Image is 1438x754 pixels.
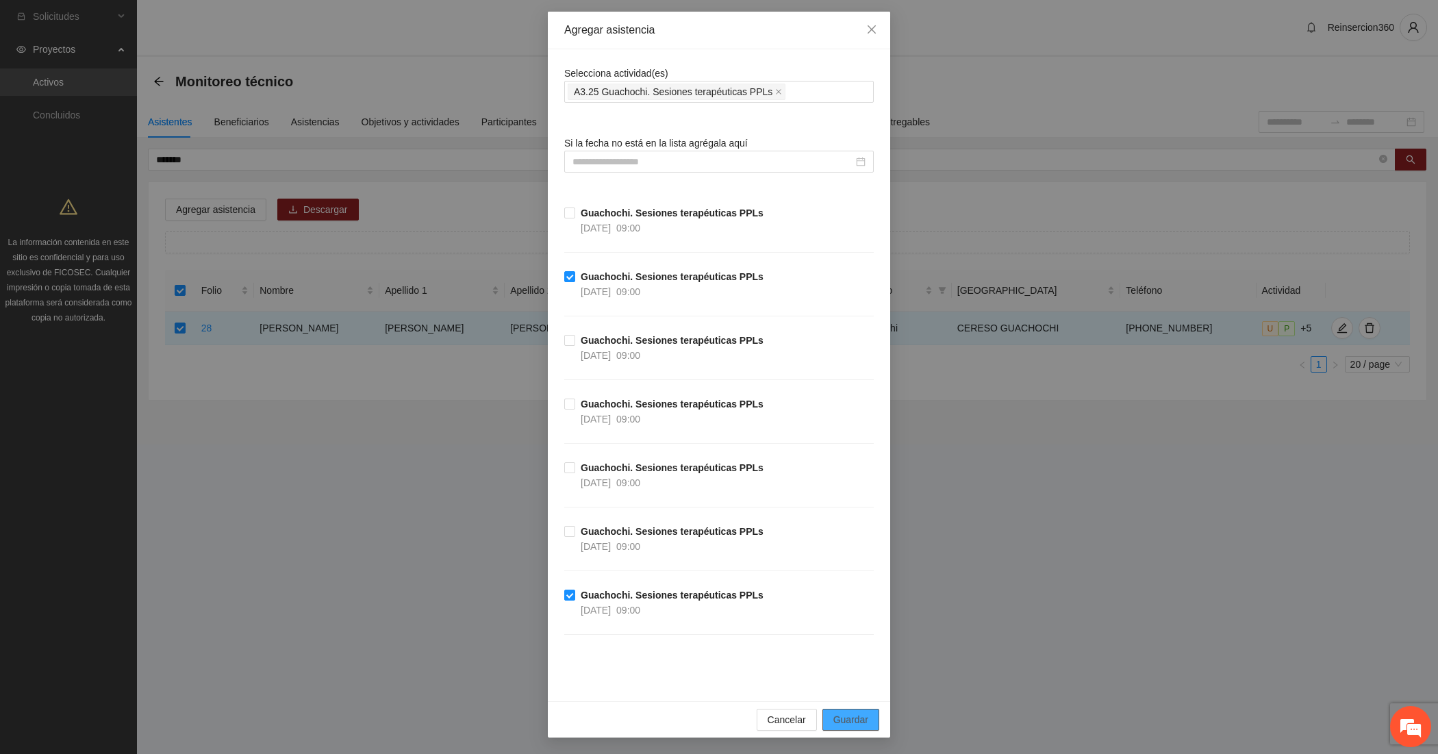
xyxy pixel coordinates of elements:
button: Guardar [822,709,879,731]
span: 09:00 [616,477,640,488]
span: [DATE] [581,350,611,361]
span: [DATE] [581,223,611,234]
div: Chatee con nosotros ahora [71,70,230,88]
span: close [775,88,782,95]
span: 09:00 [616,605,640,616]
span: 09:00 [616,541,640,552]
span: 09:00 [616,414,640,425]
span: Cancelar [768,712,806,727]
span: [DATE] [581,414,611,425]
span: [DATE] [581,541,611,552]
div: Agregar asistencia [564,23,874,38]
span: 09:00 [616,223,640,234]
span: 09:00 [616,286,640,297]
strong: Guachochi. Sesiones terapéuticas PPLs [581,590,764,601]
span: close [866,24,877,35]
span: [DATE] [581,605,611,616]
span: [DATE] [581,286,611,297]
strong: Guachochi. Sesiones terapéuticas PPLs [581,462,764,473]
span: 09:00 [616,350,640,361]
button: Cancelar [757,709,817,731]
span: [DATE] [581,477,611,488]
span: Guardar [833,712,868,727]
button: Close [853,12,890,49]
span: Si la fecha no está en la lista agrégala aquí [564,138,748,149]
span: A3.25 Guachochi. Sesiones terapéuticas PPLs [568,84,785,100]
strong: Guachochi. Sesiones terapéuticas PPLs [581,208,764,218]
strong: Guachochi. Sesiones terapéuticas PPLs [581,335,764,346]
strong: Guachochi. Sesiones terapéuticas PPLs [581,526,764,537]
strong: Guachochi. Sesiones terapéuticas PPLs [581,271,764,282]
textarea: Escriba su mensaje y pulse “Intro” [7,374,261,422]
span: Selecciona actividad(es) [564,68,668,79]
div: Minimizar ventana de chat en vivo [225,7,257,40]
span: A3.25 Guachochi. Sesiones terapéuticas PPLs [574,84,772,99]
span: Estamos en línea. [79,183,189,321]
strong: Guachochi. Sesiones terapéuticas PPLs [581,399,764,410]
